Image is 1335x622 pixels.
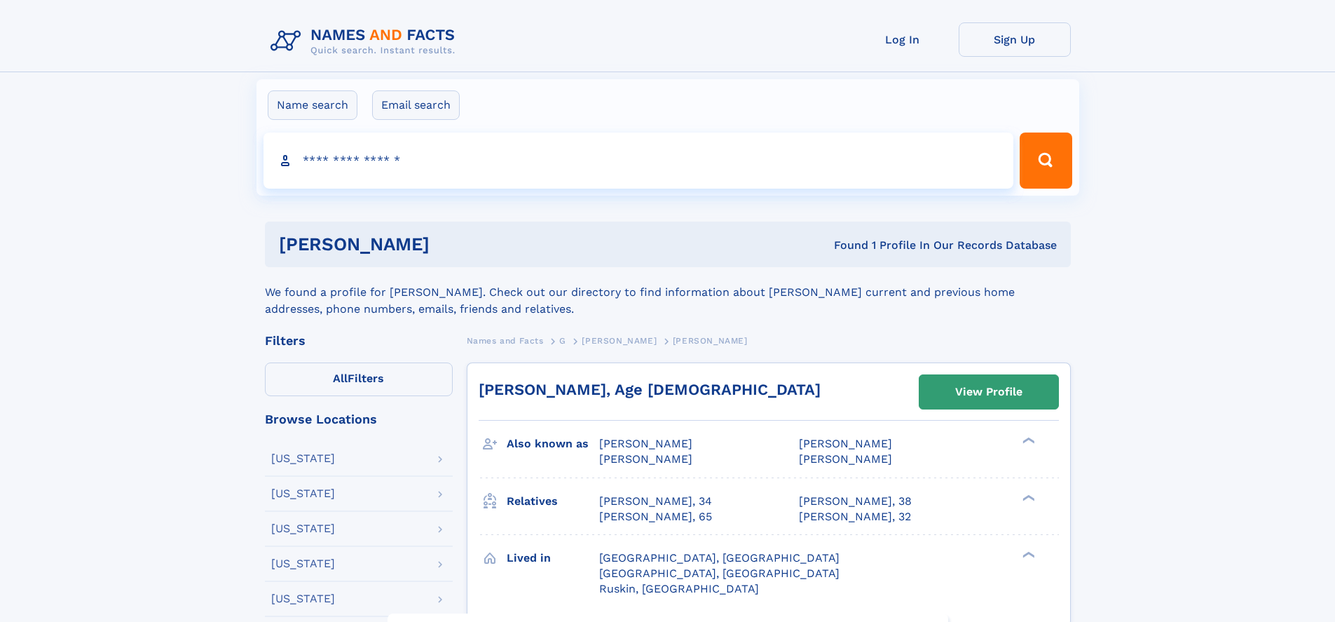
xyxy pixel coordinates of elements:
[1020,133,1072,189] button: Search Button
[268,90,357,120] label: Name search
[265,267,1071,318] div: We found a profile for [PERSON_NAME]. Check out our directory to find information about [PERSON_N...
[599,509,712,525] a: [PERSON_NAME], 65
[955,376,1022,408] div: View Profile
[265,334,453,347] div: Filters
[582,336,657,346] span: [PERSON_NAME]
[467,332,544,349] a: Names and Facts
[919,375,1058,409] a: View Profile
[599,567,840,580] span: [GEOGRAPHIC_DATA], [GEOGRAPHIC_DATA]
[271,558,335,569] div: [US_STATE]
[507,546,599,570] h3: Lived in
[799,494,912,509] a: [PERSON_NAME], 38
[279,236,632,253] h1: [PERSON_NAME]
[265,363,453,396] label: Filters
[799,509,911,525] a: [PERSON_NAME], 32
[799,437,892,450] span: [PERSON_NAME]
[599,582,759,595] span: Ruskin, [GEOGRAPHIC_DATA]
[271,453,335,464] div: [US_STATE]
[263,133,1014,189] input: search input
[1019,493,1036,502] div: ❯
[265,22,467,60] img: Logo Names and Facts
[271,523,335,534] div: [US_STATE]
[599,494,712,509] a: [PERSON_NAME], 34
[479,381,821,398] a: [PERSON_NAME], Age [DEMOGRAPHIC_DATA]
[599,551,840,564] span: [GEOGRAPHIC_DATA], [GEOGRAPHIC_DATA]
[507,432,599,456] h3: Also known as
[599,437,692,450] span: [PERSON_NAME]
[673,336,748,346] span: [PERSON_NAME]
[959,22,1071,57] a: Sign Up
[1019,550,1036,559] div: ❯
[559,332,566,349] a: G
[265,413,453,426] div: Browse Locations
[1019,436,1036,445] div: ❯
[847,22,959,57] a: Log In
[599,452,692,466] span: [PERSON_NAME]
[582,332,657,349] a: [PERSON_NAME]
[631,238,1057,253] div: Found 1 Profile In Our Records Database
[507,489,599,513] h3: Relatives
[799,452,892,466] span: [PERSON_NAME]
[271,593,335,604] div: [US_STATE]
[559,336,566,346] span: G
[333,372,348,385] span: All
[271,488,335,499] div: [US_STATE]
[372,90,460,120] label: Email search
